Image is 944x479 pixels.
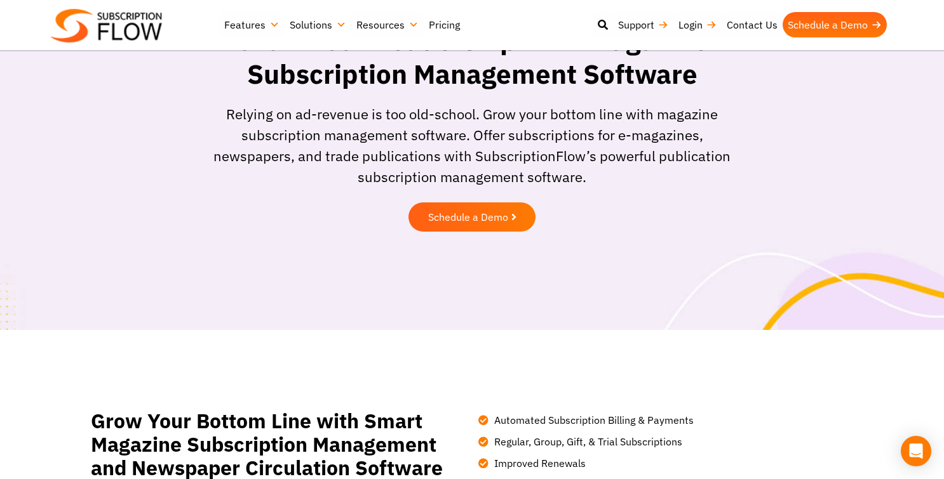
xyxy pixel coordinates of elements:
a: Resources [351,12,424,37]
a: Contact Us [722,12,783,37]
h1: Grow Your Readership With Magazine Subscription Management Software [208,24,736,91]
h2: Grow Your Bottom Line with Smart Magazine Subscription Management and Newspaper Circulation Software [91,409,447,479]
span: Regular, Group, Gift, & Trial Subscriptions [491,434,682,449]
p: Relying on ad-revenue is too old-school. Grow your bottom line with magazine subscription managem... [208,103,736,187]
a: Features [219,12,285,37]
span: Automated Subscription Billing & Payments [491,412,694,428]
div: Open Intercom Messenger [901,436,931,466]
a: Support [613,12,673,37]
a: Solutions [285,12,351,37]
a: Schedule a Demo [408,202,536,232]
a: Schedule a Demo [783,12,887,37]
span: Schedule a Demo [428,212,508,222]
a: Pricing [424,12,465,37]
a: Login [673,12,722,37]
img: Subscriptionflow [51,9,162,43]
span: Improved Renewals [491,456,586,471]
